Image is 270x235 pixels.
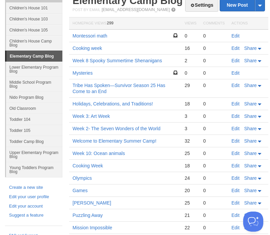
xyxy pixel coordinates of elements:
[231,58,239,63] a: Edit
[184,212,196,218] div: 21
[231,70,239,76] a: Edit
[231,101,239,106] a: Edit
[203,175,225,181] div: 0
[184,126,196,132] div: 3
[184,101,196,107] div: 18
[72,101,153,106] a: Holidays, Celebrations, and Traditions!
[69,17,181,30] th: Homepage Views
[244,200,257,206] span: Share
[6,62,62,77] a: Lower Elementary Program Blog
[9,193,58,201] a: Edit your user profile
[244,126,257,131] span: Share
[6,13,62,24] a: Children's House 103
[72,200,111,206] a: [PERSON_NAME]
[200,17,228,30] th: Comments
[72,70,93,76] a: Mysteries
[203,45,225,51] div: 0
[6,136,62,147] a: Toddler Camp Blog
[231,126,239,131] a: Edit
[203,70,225,76] div: 0
[72,46,102,51] a: Cooking week
[231,213,239,218] a: Edit
[184,33,196,39] div: 0
[184,113,196,119] div: 3
[102,7,170,12] a: [EMAIL_ADDRESS][DOMAIN_NAME]
[184,82,196,88] div: 29
[6,103,62,114] a: Old Classroom
[72,83,165,94] a: Tribe Has Spoken—Survivor Season 25 Has Come to an End
[231,113,239,119] a: Edit
[6,92,62,103] a: Nido Program Blog
[244,101,257,106] span: Share
[244,163,257,168] span: Share
[244,188,257,193] span: Share
[72,225,112,230] a: Mission Impossible
[6,51,62,62] a: Elementary Camp Blog
[72,138,156,144] a: Welcome to Elementary Summer Camp!
[231,175,239,181] a: Edit
[203,138,225,144] div: 0
[6,125,62,136] a: Toddler 105
[203,82,225,88] div: 0
[203,212,225,218] div: 0
[203,163,225,169] div: 0
[184,70,196,76] div: 0
[184,200,196,206] div: 25
[231,188,239,193] a: Edit
[72,175,92,181] a: Olympics
[184,58,196,64] div: 2
[184,187,196,193] div: 20
[244,151,257,156] span: Share
[231,33,239,38] a: Edit
[72,8,100,12] span: Post by Email
[107,21,114,25] span: 299
[231,225,239,230] a: Edit
[184,225,196,231] div: 22
[184,163,196,169] div: 18
[72,188,88,193] a: Games
[244,58,257,63] span: Share
[181,17,200,30] th: Views
[203,113,225,119] div: 0
[203,150,225,156] div: 0
[72,151,125,156] a: Week 10: Ocean animals
[72,163,103,168] a: Cooking Week
[231,83,239,88] a: Edit
[203,126,225,132] div: 0
[184,45,196,51] div: 16
[203,200,225,206] div: 0
[6,114,62,125] a: Toddler 104
[6,35,62,51] a: Children's House Camp Blog
[72,213,103,218] a: Puzzling Away
[231,163,239,168] a: Edit
[203,187,225,193] div: 0
[6,147,62,162] a: Upper Elementary Program Blog
[6,77,62,92] a: Middle School Program Blog
[9,203,58,210] a: Edit your account
[244,83,257,88] span: Share
[231,138,239,144] a: Edit
[244,138,257,144] span: Share
[244,46,257,51] span: Share
[184,138,196,144] div: 32
[9,212,58,219] a: Suggest a feature
[203,58,225,64] div: 0
[72,126,160,131] a: Week 2- The Seven Wonders of the World
[6,2,62,13] a: Children's House 101
[231,200,239,206] a: Edit
[6,162,62,177] a: Young Toddlers Program Blog
[244,113,257,119] span: Share
[203,225,225,231] div: 0
[231,46,239,51] a: Edit
[243,212,263,232] iframe: Help Scout Beacon - Open
[184,150,196,156] div: 25
[72,113,110,119] a: Week 3: Art Week
[203,101,225,107] div: 0
[72,58,162,63] a: Week 8 Spooky Summertime Shenanigans
[184,175,196,181] div: 24
[228,17,268,30] th: Actions
[231,151,239,156] a: Edit
[244,175,257,181] span: Share
[72,33,107,38] a: Montessori math
[9,184,58,191] a: Create a new site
